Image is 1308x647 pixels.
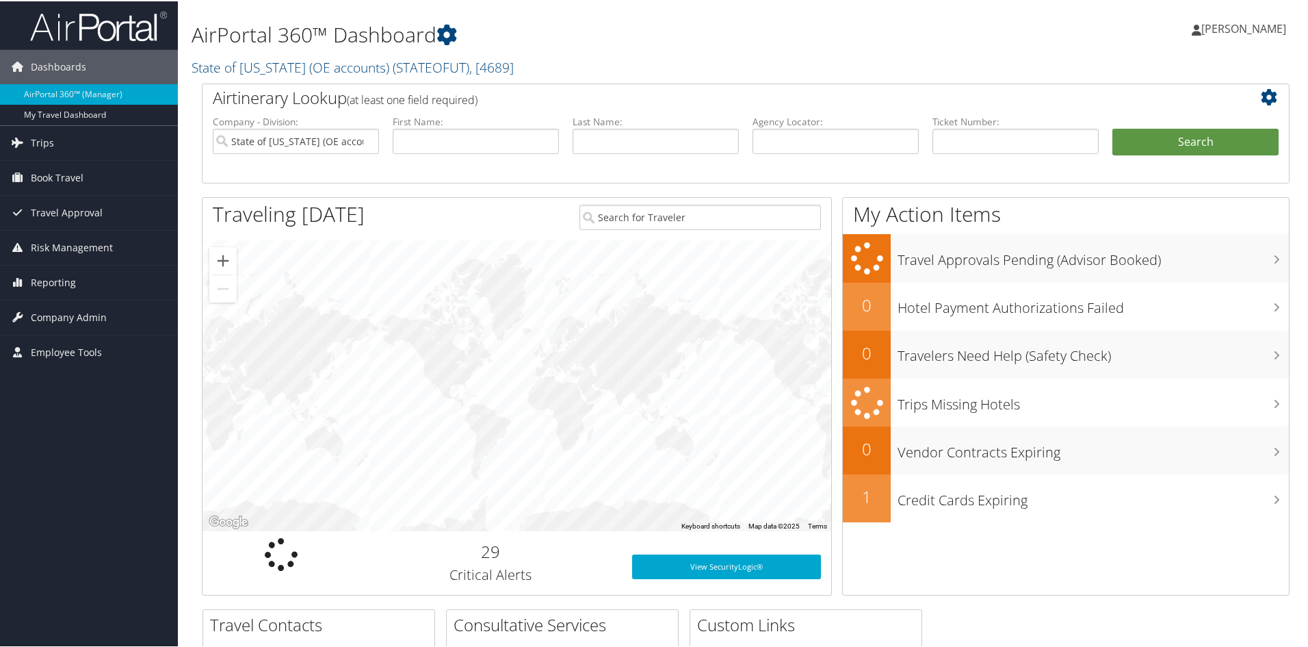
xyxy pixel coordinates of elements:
span: Map data ©2025 [748,521,800,529]
h2: 0 [843,436,891,459]
h1: Traveling [DATE] [213,199,365,227]
button: Search [1112,127,1279,155]
a: Travel Approvals Pending (Advisor Booked) [843,233,1289,281]
a: 0Travelers Need Help (Safety Check) [843,329,1289,377]
img: Google [206,512,251,530]
span: (at least one field required) [347,91,478,106]
h3: Vendor Contracts Expiring [898,435,1289,461]
label: Agency Locator: [753,114,919,127]
button: Zoom in [209,246,237,273]
label: Ticket Number: [932,114,1099,127]
h2: Travel Contacts [210,612,434,635]
h3: Hotel Payment Authorizations Failed [898,290,1289,316]
h2: Consultative Services [454,612,678,635]
h3: Trips Missing Hotels [898,387,1289,413]
button: Zoom out [209,274,237,301]
a: Open this area in Google Maps (opens a new window) [206,512,251,530]
img: airportal-logo.png [30,9,167,41]
label: First Name: [393,114,559,127]
label: Last Name: [573,114,739,127]
h3: Travelers Need Help (Safety Check) [898,338,1289,364]
span: Employee Tools [31,334,102,368]
span: Trips [31,125,54,159]
h1: AirPortal 360™ Dashboard [192,19,930,48]
h2: Airtinerary Lookup [213,85,1188,108]
span: ( STATEOFUT ) [393,57,469,75]
a: Trips Missing Hotels [843,377,1289,426]
span: Risk Management [31,229,113,264]
input: Search for Traveler [579,203,821,229]
a: [PERSON_NAME] [1192,7,1300,48]
span: Company Admin [31,299,107,333]
a: 1Credit Cards Expiring [843,473,1289,521]
span: Book Travel [31,160,83,194]
h2: 29 [370,539,612,562]
label: Company - Division: [213,114,379,127]
span: Travel Approval [31,194,103,229]
span: Reporting [31,264,76,299]
h2: 0 [843,292,891,316]
h1: My Action Items [843,199,1289,227]
span: Dashboards [31,49,86,83]
span: , [ 4689 ] [469,57,514,75]
button: Keyboard shortcuts [681,520,740,530]
h3: Travel Approvals Pending (Advisor Booked) [898,242,1289,268]
h2: Custom Links [697,612,921,635]
a: 0Vendor Contracts Expiring [843,425,1289,473]
a: 0Hotel Payment Authorizations Failed [843,281,1289,329]
a: Terms (opens in new tab) [808,521,827,529]
span: [PERSON_NAME] [1201,20,1286,35]
a: State of [US_STATE] (OE accounts) [192,57,514,75]
h2: 1 [843,484,891,507]
a: View SecurityLogic® [632,553,821,578]
h3: Credit Cards Expiring [898,483,1289,509]
h3: Critical Alerts [370,564,612,583]
h2: 0 [843,340,891,364]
